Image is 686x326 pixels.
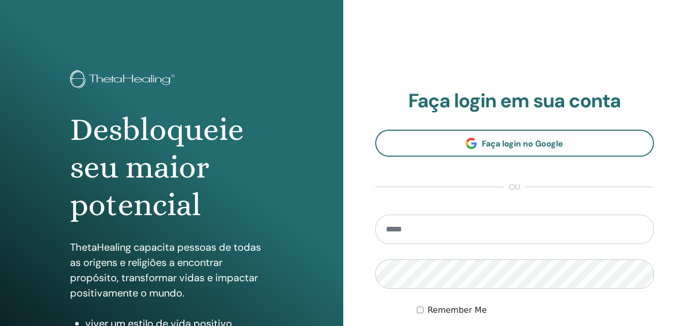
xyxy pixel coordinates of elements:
a: Faça login no Google [375,130,655,157]
span: ou [504,181,525,193]
h2: Faça login em sua conta [375,90,655,113]
p: ThetaHealing capacita pessoas de todas as origens e religiões a encontrar propósito, transformar ... [70,240,273,301]
div: Keep me authenticated indefinitely or until I manually logout [417,304,654,316]
label: Remember Me [428,304,487,316]
span: Faça login no Google [482,138,563,149]
h1: Desbloqueie seu maior potencial [70,111,273,224]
